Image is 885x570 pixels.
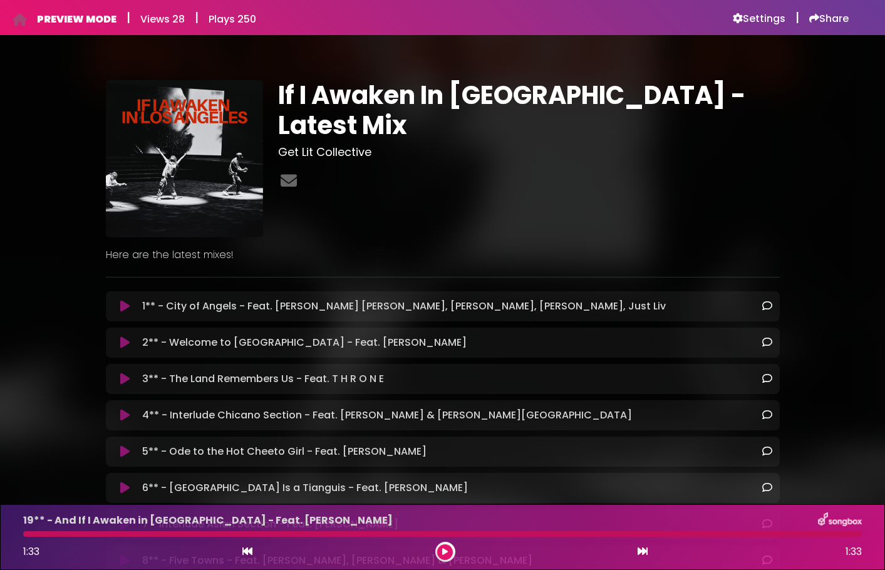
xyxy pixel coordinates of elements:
h5: | [127,10,130,25]
p: 4** - Interlude Chicano Section - Feat. [PERSON_NAME] & [PERSON_NAME][GEOGRAPHIC_DATA] [142,408,632,423]
p: Here are the latest mixes! [106,247,780,262]
p: 2** - Welcome to [GEOGRAPHIC_DATA] - Feat. [PERSON_NAME] [142,335,467,350]
p: 6** - [GEOGRAPHIC_DATA] Is a Tianguis - Feat. [PERSON_NAME] [142,480,468,495]
h5: | [795,10,799,25]
span: 1:33 [23,544,39,559]
h1: If I Awaken In [GEOGRAPHIC_DATA] - Latest Mix [278,80,780,140]
h6: PREVIEW MODE [37,13,116,25]
span: 1:33 [846,544,862,559]
h6: Plays 250 [209,13,256,25]
p: 5** - Ode to the Hot Cheeto Girl - Feat. [PERSON_NAME] [142,444,427,459]
p: 3** - The Land Remembers Us - Feat. T H R O N E [142,371,384,386]
h5: | [195,10,199,25]
img: jpqCGvsiRDGDrW28OCCq [106,80,263,237]
a: Share [809,13,849,25]
h6: Views 28 [140,13,185,25]
img: songbox-logo-white.png [818,512,862,529]
p: 19** - And If I Awaken in [GEOGRAPHIC_DATA] - Feat. [PERSON_NAME] [23,513,393,528]
a: Settings [733,13,785,25]
p: 1** - City of Angels - Feat. [PERSON_NAME] [PERSON_NAME], [PERSON_NAME], [PERSON_NAME], Just Liv [142,299,666,314]
h3: Get Lit Collective [278,145,780,159]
